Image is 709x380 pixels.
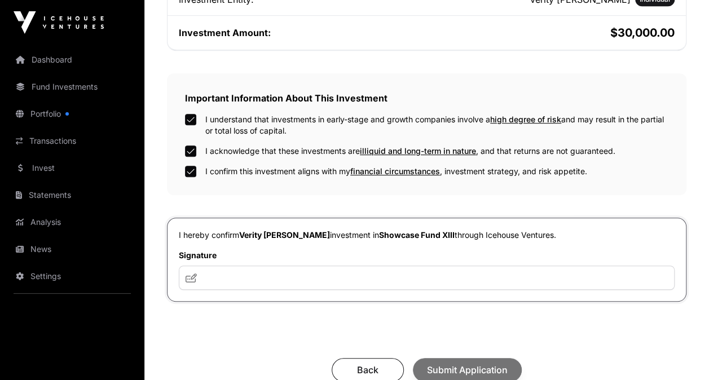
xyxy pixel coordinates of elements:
[653,326,709,380] iframe: Chat Widget
[179,27,271,38] span: Investment Amount:
[9,183,135,207] a: Statements
[429,25,675,41] h2: $30,000.00
[346,363,390,377] span: Back
[14,11,104,34] img: Icehouse Ventures Logo
[360,146,476,156] span: illiquid and long-term in nature
[205,166,587,177] label: I confirm this investment aligns with my , investment strategy, and risk appetite.
[379,230,455,240] span: Showcase Fund XIII
[179,229,675,241] p: I hereby confirm investment in through Icehouse Ventures.
[9,47,135,72] a: Dashboard
[9,101,135,126] a: Portfolio
[9,210,135,235] a: Analysis
[9,129,135,153] a: Transactions
[9,74,135,99] a: Fund Investments
[185,91,668,105] h2: Important Information About This Investment
[9,264,135,289] a: Settings
[490,114,561,124] span: high degree of risk
[179,250,675,261] label: Signature
[205,114,668,136] label: I understand that investments in early-stage and growth companies involve a and may result in the...
[9,156,135,180] a: Invest
[239,230,330,240] span: Verity [PERSON_NAME]
[205,145,615,157] label: I acknowledge that these investments are , and that returns are not guaranteed.
[9,237,135,262] a: News
[350,166,440,176] span: financial circumstances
